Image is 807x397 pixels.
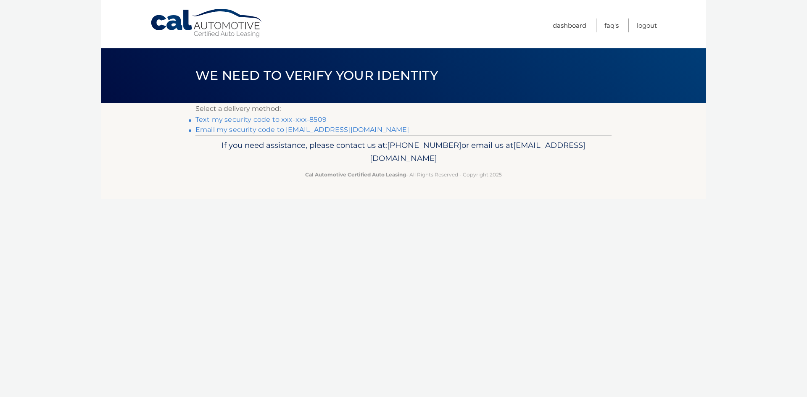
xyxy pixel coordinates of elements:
[201,170,606,179] p: - All Rights Reserved - Copyright 2025
[387,140,462,150] span: [PHONE_NUMBER]
[195,68,438,83] span: We need to verify your identity
[195,103,612,115] p: Select a delivery method:
[637,18,657,32] a: Logout
[150,8,264,38] a: Cal Automotive
[201,139,606,166] p: If you need assistance, please contact us at: or email us at
[604,18,619,32] a: FAQ's
[195,116,327,124] a: Text my security code to xxx-xxx-8509
[305,171,406,178] strong: Cal Automotive Certified Auto Leasing
[195,126,409,134] a: Email my security code to [EMAIL_ADDRESS][DOMAIN_NAME]
[553,18,586,32] a: Dashboard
